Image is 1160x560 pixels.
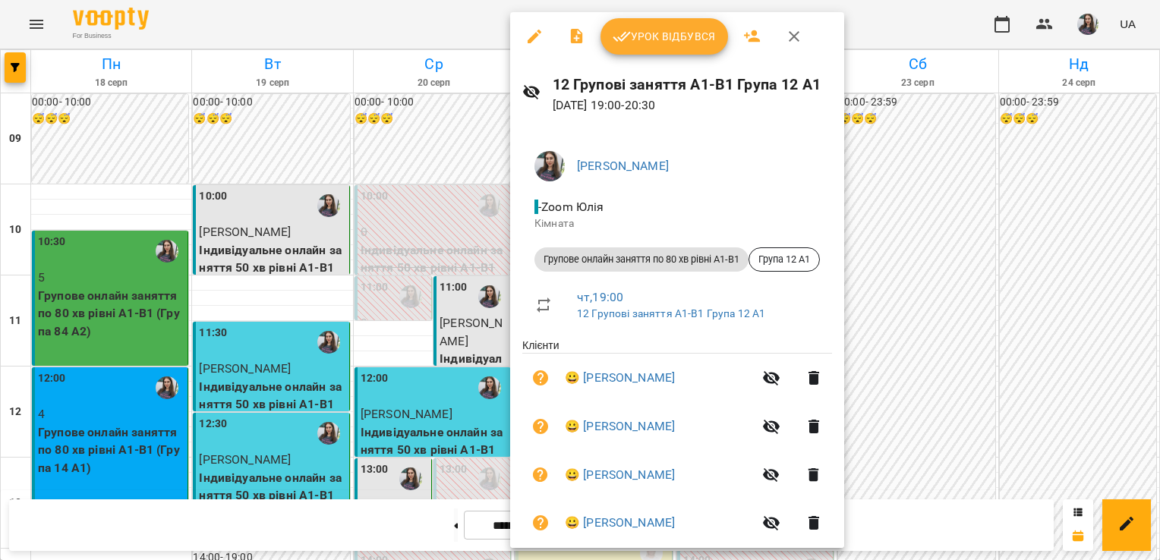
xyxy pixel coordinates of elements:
div: Група 12 А1 [749,247,820,272]
span: Група 12 А1 [749,253,819,266]
a: 😀 [PERSON_NAME] [565,417,675,436]
img: ca1374486191da6fb8238bd749558ac4.jpeg [534,151,565,181]
button: Візит ще не сплачено. Додати оплату? [522,360,559,396]
a: [PERSON_NAME] [577,159,669,173]
p: Кімната [534,216,820,231]
span: - Zoom Юлія [534,200,607,214]
a: 12 Групові заняття А1-В1 Група 12 А1 [577,307,765,319]
a: 😀 [PERSON_NAME] [565,369,675,387]
a: 😀 [PERSON_NAME] [565,466,675,484]
button: Візит ще не сплачено. Додати оплату? [522,505,559,541]
span: Урок відбувся [613,27,716,46]
button: Урок відбувся [600,18,728,55]
h6: 12 Групові заняття А1-В1 Група 12 А1 [553,73,832,96]
a: чт , 19:00 [577,290,623,304]
p: [DATE] 19:00 - 20:30 [553,96,832,115]
span: Групове онлайн заняття по 80 хв рівні А1-В1 [534,253,749,266]
button: Візит ще не сплачено. Додати оплату? [522,408,559,445]
button: Візит ще не сплачено. Додати оплату? [522,457,559,493]
a: 😀 [PERSON_NAME] [565,514,675,532]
